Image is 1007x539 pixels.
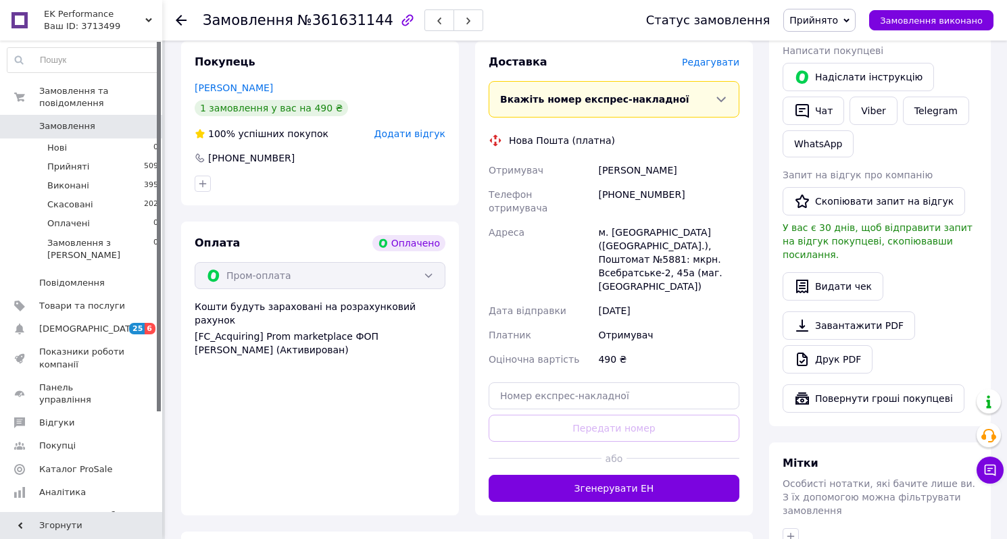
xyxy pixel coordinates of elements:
a: Друк PDF [783,345,873,374]
div: Нова Пошта (платна) [506,134,618,147]
button: Надіслати інструкцію [783,63,934,91]
span: Отримувач [489,165,543,176]
button: Чат з покупцем [977,457,1004,484]
div: 1 замовлення у вас на 490 ₴ [195,100,348,116]
button: Згенерувати ЕН [489,475,739,502]
div: м. [GEOGRAPHIC_DATA] ([GEOGRAPHIC_DATA].), Поштомат №5881: мкрн. Всебратське-2, 45а (маг. [GEOGRA... [595,220,742,299]
span: EK Performance [44,8,145,20]
span: [DEMOGRAPHIC_DATA] [39,323,139,335]
span: Скасовані [47,199,93,211]
span: Замовлення та повідомлення [39,85,162,109]
span: Доставка [489,55,547,68]
span: 509 [144,161,158,173]
span: Додати відгук [374,128,445,139]
span: Адреса [489,227,524,238]
span: Прийняті [47,161,89,173]
span: Замовлення [39,120,95,132]
div: [FC_Acquiring] Prom marketplace ФОП [PERSON_NAME] (Активирован) [195,330,445,357]
button: Скопіювати запит на відгук [783,187,965,215]
div: успішних покупок [195,127,328,140]
span: №361631144 [297,12,393,28]
button: Видати чек [783,272,883,301]
div: Статус замовлення [646,14,770,27]
span: 395 [144,180,158,192]
span: 6 [145,323,155,334]
input: Пошук [7,48,159,72]
span: Прийнято [789,15,838,26]
span: Особисті нотатки, які бачите лише ви. З їх допомогою можна фільтрувати замовлення [783,478,975,516]
span: Панель управління [39,382,125,406]
span: Дата відправки [489,305,566,316]
span: Аналітика [39,486,86,498]
span: Замовлення виконано [880,16,983,26]
span: 0 [153,142,158,154]
button: Замовлення виконано [869,10,993,30]
a: [PERSON_NAME] [195,82,273,93]
span: Запит на відгук про компанію [783,170,933,180]
a: Telegram [903,97,969,125]
span: Повідомлення [39,277,105,289]
span: Мітки [783,457,818,469]
span: Телефон отримувача [489,189,547,213]
div: Повернутися назад [176,14,187,27]
div: [PERSON_NAME] [595,158,742,182]
span: Каталог ProSale [39,463,112,476]
div: Отримувач [595,323,742,347]
div: 490 ₴ [595,347,742,371]
a: Viber [850,97,897,125]
span: Відгуки [39,417,74,429]
span: 100% [208,128,235,139]
span: 25 [129,323,145,334]
span: Показники роботи компанії [39,346,125,370]
button: Повернути гроші покупцеві [783,384,964,413]
div: Кошти будуть зараховані на розрахунковий рахунок [195,300,445,357]
span: Інструменти веб-майстра та SEO [39,509,125,534]
div: Ваш ID: 3713499 [44,20,162,32]
span: Покупці [39,440,76,452]
span: 0 [153,237,158,261]
span: або [601,452,627,465]
span: Оплата [195,236,240,249]
span: Нові [47,142,67,154]
div: [DATE] [595,299,742,323]
div: [PHONE_NUMBER] [595,182,742,220]
span: Замовлення [203,12,293,28]
span: Замовлення з [PERSON_NAME] [47,237,153,261]
a: Завантажити PDF [783,311,915,340]
input: Номер експрес-накладної [489,382,739,409]
span: Написати покупцеві [783,45,883,56]
div: Оплачено [372,235,445,251]
span: Платник [489,330,531,340]
span: 202 [144,199,158,211]
span: Товари та послуги [39,300,125,312]
button: Чат [783,97,844,125]
a: WhatsApp [783,130,854,157]
span: Виконані [47,180,89,192]
span: Оплачені [47,217,90,230]
span: 0 [153,217,158,230]
span: Вкажіть номер експрес-накладної [500,94,689,105]
span: Оціночна вартість [489,354,579,365]
span: Редагувати [682,57,739,68]
span: У вас є 30 днів, щоб відправити запит на відгук покупцеві, скопіювавши посилання. [783,222,973,260]
span: Покупець [195,55,255,68]
div: [PHONE_NUMBER] [207,151,296,165]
